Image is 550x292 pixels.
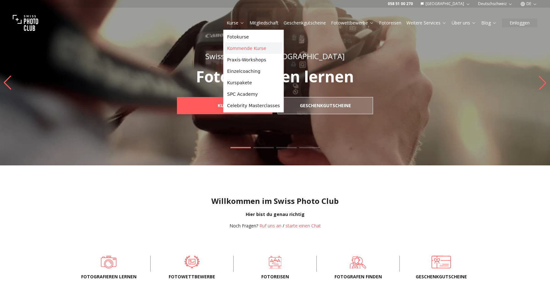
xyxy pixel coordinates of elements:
a: Fotografieren lernen [78,256,140,268]
span: Noch Fragen? [229,223,258,229]
h1: Willkommen im Swiss Photo Club [5,196,545,206]
a: Weitere Services [406,20,447,26]
span: Fotografieren lernen [78,274,140,280]
a: Blog [481,20,497,26]
button: Mitgliedschaft [247,18,281,27]
button: Kurse [224,18,247,27]
a: Kommende Kurse [225,43,283,54]
a: Geschenkgutscheine [284,20,326,26]
a: Geschenkgutscheine [278,97,373,114]
span: Fotowettbewerbe [161,274,223,280]
a: Einzelcoaching [225,66,283,77]
b: Geschenkgutscheine [300,102,351,109]
a: SPC Academy [225,88,283,100]
a: Celebrity Masterclasses [225,100,283,111]
div: Hier bist du genau richtig [5,211,545,218]
a: Fotoreisen [379,20,401,26]
button: Über uns [449,18,479,27]
a: Kurse [227,20,244,26]
a: Praxis-Workshops [225,54,283,66]
a: Ruf uns an [259,223,281,229]
button: Geschenkgutscheine [281,18,328,27]
a: Fotokurse [225,31,283,43]
a: Kurspakete [225,77,283,88]
a: 058 51 00 270 [388,1,413,6]
a: Über uns [452,20,476,26]
a: Geschenkgutscheine [410,256,472,268]
a: Fotowettbewerbe [161,256,223,268]
a: Fotografen finden [327,256,389,268]
button: Fotoreisen [377,18,404,27]
span: Fotografen finden [327,274,389,280]
button: Fotowettbewerbe [328,18,377,27]
a: Kurse [177,97,272,114]
button: starte einen Chat [286,223,321,229]
span: Swiss Photo Club: [GEOGRAPHIC_DATA] [205,51,345,61]
a: Mitgliedschaft [250,20,279,26]
a: Fotowettbewerbe [331,20,374,26]
span: Fotoreisen [244,274,306,280]
span: Geschenkgutscheine [410,274,472,280]
a: Fotoreisen [244,256,306,268]
button: Einloggen [502,18,537,27]
button: Blog [479,18,499,27]
p: Fotografieren lernen [163,69,387,84]
b: Kurse [218,102,232,109]
img: Swiss photo club [13,10,38,36]
button: Weitere Services [404,18,449,27]
div: / [229,223,321,229]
